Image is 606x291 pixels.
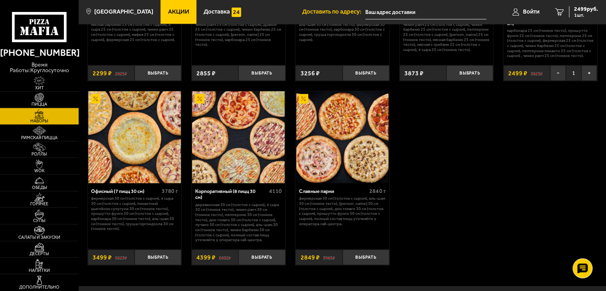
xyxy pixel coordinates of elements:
[94,9,153,15] span: [GEOGRAPHIC_DATA]
[566,65,581,81] span: 1
[299,22,386,43] p: Аль-Шам 30 см (тонкое тесто), Фермерская 30 см (тонкое тесто), Карбонара 30 см (толстое с сыром),...
[162,188,178,195] span: 3780 г
[91,188,159,194] div: Офисный (7 пицц 30 см)
[238,65,285,81] button: Выбрать
[88,91,182,184] a: АкционныйОфисный (7 пицц 30 см)
[300,70,319,77] span: 3256 ₽
[365,5,487,20] input: Ваш адрес доставки
[323,254,335,261] s: 3985 ₽
[93,254,112,261] span: 3499 ₽
[192,91,285,184] img: Корпоративный (8 пицц 30 см)
[343,65,389,81] button: Выбрать
[343,250,389,265] button: Выбрать
[91,22,178,43] p: Мясная Барбекю 25 см (толстое с сыром), 4 сыра 25 см (толстое с сыром), Чикен Ранч 25 см (толстое...
[369,188,386,195] span: 2840 г
[531,70,543,77] s: 3823 ₽
[195,203,282,243] p: Деревенская 30 см (толстое с сыром), 4 сыра 30 см (тонкое тесто), Чикен Ранч 30 см (тонкое тесто)...
[135,250,181,265] button: Выбрать
[195,22,282,47] p: Чикен Ранч 25 см (толстое с сыром), Дракон 25 см (толстое с сыром), Чикен Барбекю 25 см (толстое ...
[523,9,539,15] span: Войти
[581,65,597,81] button: +
[91,196,178,232] p: Фермерская 30 см (толстое с сыром), 4 сыра 30 см (толстое с сыром), Пикантный цыплёнок сулугуни 3...
[88,91,181,184] img: Офисный (7 пицц 30 см)
[299,188,367,194] div: Славные парни
[296,91,389,184] img: Славные парни
[168,9,189,15] span: Акции
[232,8,241,17] img: 15daf4d41897b9f0e9f617042186c801.svg
[508,70,527,77] span: 2499 ₽
[574,13,598,18] span: 1 шт.
[302,9,365,15] span: Доставить по адресу:
[195,94,204,104] img: Акционный
[550,65,566,81] button: −
[115,254,127,261] s: 5623 ₽
[299,94,308,104] img: Акционный
[115,70,127,77] s: 2825 ₽
[446,65,493,81] button: Выбрать
[403,22,489,53] p: Чикен Ранч 25 см (толстое с сыром), Чикен Барбекю 25 см (толстое с сыром), Пепперони 25 см (толст...
[238,250,285,265] button: Выбрать
[295,91,389,184] a: АкционныйСлавные парни
[219,254,231,261] s: 6602 ₽
[404,70,424,77] span: 3873 ₽
[507,28,594,59] p: Карбонара 25 см (тонкое тесто), Прошутто Фунги 25 см (тонкое тесто), Пепперони 25 см (толстое с с...
[93,70,112,77] span: 2299 ₽
[192,91,285,184] a: АкционныйКорпоративный (8 пицц 30 см)
[299,196,386,226] p: Фермерская 30 см (толстое с сыром), Аль-Шам 30 см (тонкое тесто), [PERSON_NAME] 30 см (толстое с ...
[195,188,267,200] div: Корпоративный (8 пицц 30 см)
[196,254,216,261] span: 4399 ₽
[196,70,216,77] span: 2855 ₽
[91,94,101,104] img: Акционный
[574,6,598,12] span: 2499 руб.
[300,254,319,261] span: 2849 ₽
[269,188,282,195] span: 4110
[135,65,181,81] button: Выбрать
[204,9,230,15] span: Доставка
